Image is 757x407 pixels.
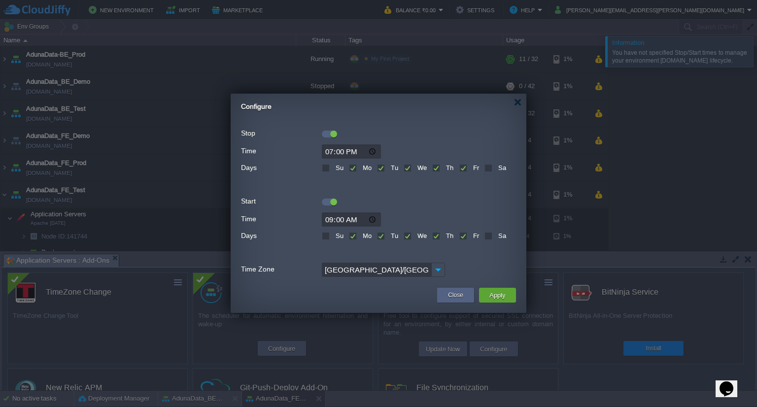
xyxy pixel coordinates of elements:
label: Stop [241,127,321,140]
label: We [415,164,427,171]
button: Apply [486,289,509,301]
span: Configure [241,102,272,110]
label: Start [241,195,321,208]
label: Days [241,161,321,174]
label: Fr [471,164,479,171]
label: Tu [388,164,398,171]
iframe: chat widget [716,368,747,397]
label: We [415,232,427,239]
label: Th [444,232,453,239]
button: Close [448,290,463,300]
label: Su [333,232,344,239]
label: Time Zone [241,263,321,276]
label: Fr [471,232,479,239]
label: Sa [496,232,506,239]
label: Th [444,164,453,171]
label: Time [241,212,321,226]
label: Sa [496,164,506,171]
label: Days [241,229,321,242]
label: Mo [360,164,372,171]
label: Time [241,144,321,158]
label: Su [333,164,344,171]
label: Tu [388,232,398,239]
label: Mo [360,232,372,239]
